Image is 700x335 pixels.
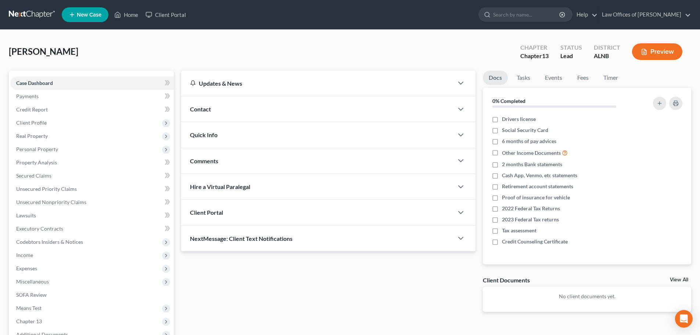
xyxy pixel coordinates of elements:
span: Real Property [16,133,48,139]
span: Miscellaneous [16,278,49,285]
div: Chapter [520,52,549,60]
div: Lead [560,52,582,60]
span: Other Income Documents [502,149,561,157]
a: View All [670,277,688,282]
a: Secured Claims [10,169,174,182]
span: Comments [190,157,218,164]
span: Tax assessment [502,227,536,234]
span: Contact [190,106,211,113]
a: Docs [483,71,508,85]
span: Quick Info [190,131,218,138]
div: Client Documents [483,276,530,284]
div: Updates & News [190,79,445,87]
span: Secured Claims [16,172,51,179]
div: Chapter [520,43,549,52]
a: SOFA Review [10,288,174,302]
a: Timer [597,71,624,85]
input: Search by name... [493,8,560,21]
span: Credit Report [16,106,48,113]
button: Preview [632,43,682,60]
a: Payments [10,90,174,103]
a: Events [539,71,568,85]
span: Codebtors Insiders & Notices [16,239,83,245]
div: Status [560,43,582,52]
span: SOFA Review [16,292,47,298]
div: ALNB [594,52,620,60]
span: Lawsuits [16,212,36,218]
span: 13 [542,52,549,59]
a: Client Portal [142,8,190,21]
span: Credit Counseling Certificate [502,238,568,245]
a: Law Offices of [PERSON_NAME] [598,8,691,21]
span: Property Analysis [16,159,57,165]
a: Credit Report [10,103,174,116]
span: Client Portal [190,209,223,216]
a: Unsecured Nonpriority Claims [10,196,174,209]
span: Case Dashboard [16,80,53,86]
span: Retirement account statements [502,183,573,190]
a: Home [111,8,142,21]
span: Unsecured Nonpriority Claims [16,199,86,205]
a: Fees [571,71,595,85]
span: Executory Contracts [16,225,63,232]
span: Unsecured Priority Claims [16,186,77,192]
span: New Case [77,12,101,18]
span: Hire a Virtual Paralegal [190,183,250,190]
strong: 0% Completed [492,98,525,104]
a: Lawsuits [10,209,174,222]
span: Payments [16,93,39,99]
span: NextMessage: Client Text Notifications [190,235,292,242]
span: Expenses [16,265,37,271]
a: Case Dashboard [10,76,174,90]
span: Chapter 13 [16,318,42,324]
div: District [594,43,620,52]
a: Help [573,8,597,21]
span: Cash App, Venmo, etc statements [502,172,577,179]
span: 2023 Federal Tax returns [502,216,559,223]
span: Income [16,252,33,258]
span: [PERSON_NAME] [9,46,78,57]
a: Unsecured Priority Claims [10,182,174,196]
span: Proof of insurance for vehicle [502,194,570,201]
span: Social Security Card [502,126,548,134]
a: Executory Contracts [10,222,174,235]
div: Open Intercom Messenger [675,310,693,328]
span: 6 months of pay advices [502,138,556,145]
span: Personal Property [16,146,58,152]
p: No client documents yet. [489,293,685,300]
span: Client Profile [16,120,47,126]
a: Property Analysis [10,156,174,169]
span: Means Test [16,305,42,311]
span: Drivers license [502,115,536,123]
span: 2022 Federal Tax Returns [502,205,560,212]
a: Tasks [511,71,536,85]
span: 2 months Bank statements [502,161,562,168]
